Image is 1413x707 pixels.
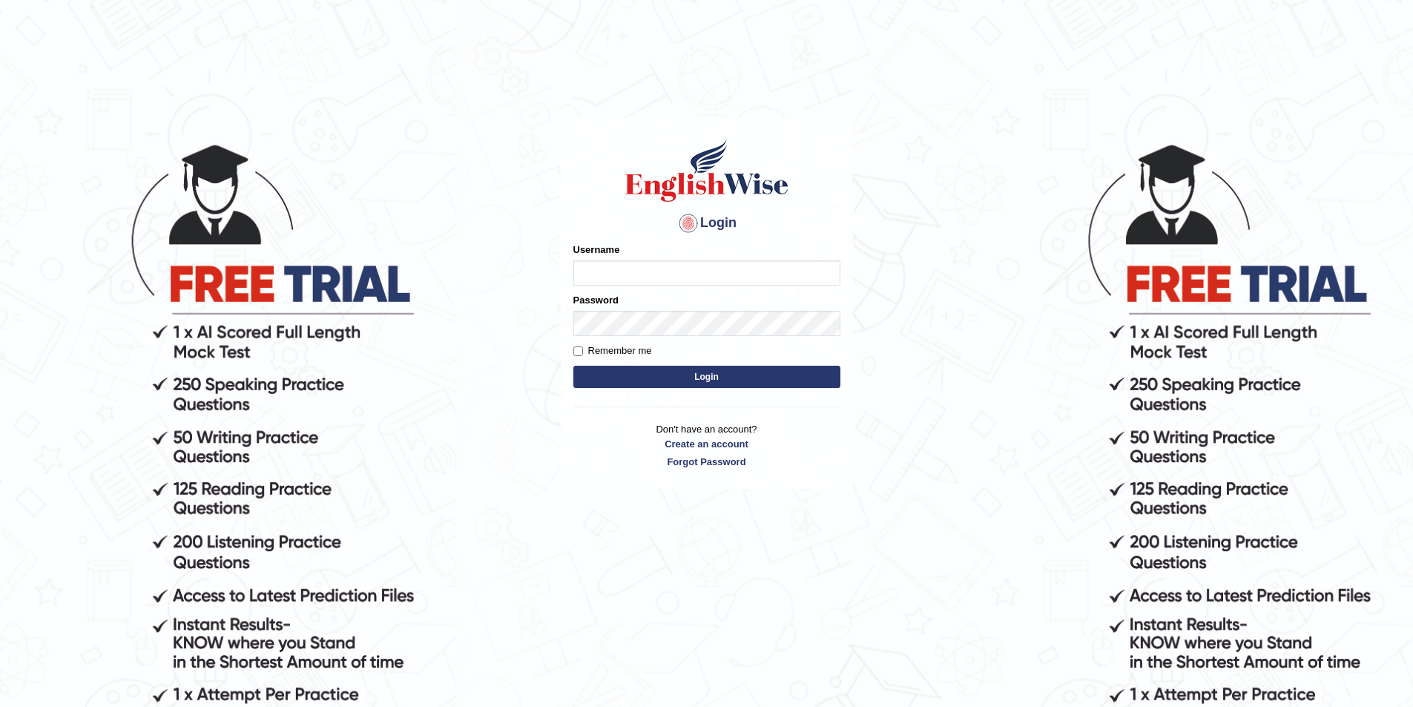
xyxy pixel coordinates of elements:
[573,343,652,358] label: Remember me
[573,243,620,257] label: Username
[573,455,840,469] a: Forgot Password
[573,366,840,388] button: Login
[573,293,619,307] label: Password
[573,437,840,451] a: Create an account
[573,211,840,235] h4: Login
[622,137,791,204] img: Logo of English Wise sign in for intelligent practice with AI
[573,422,840,468] p: Don't have an account?
[573,346,583,356] input: Remember me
